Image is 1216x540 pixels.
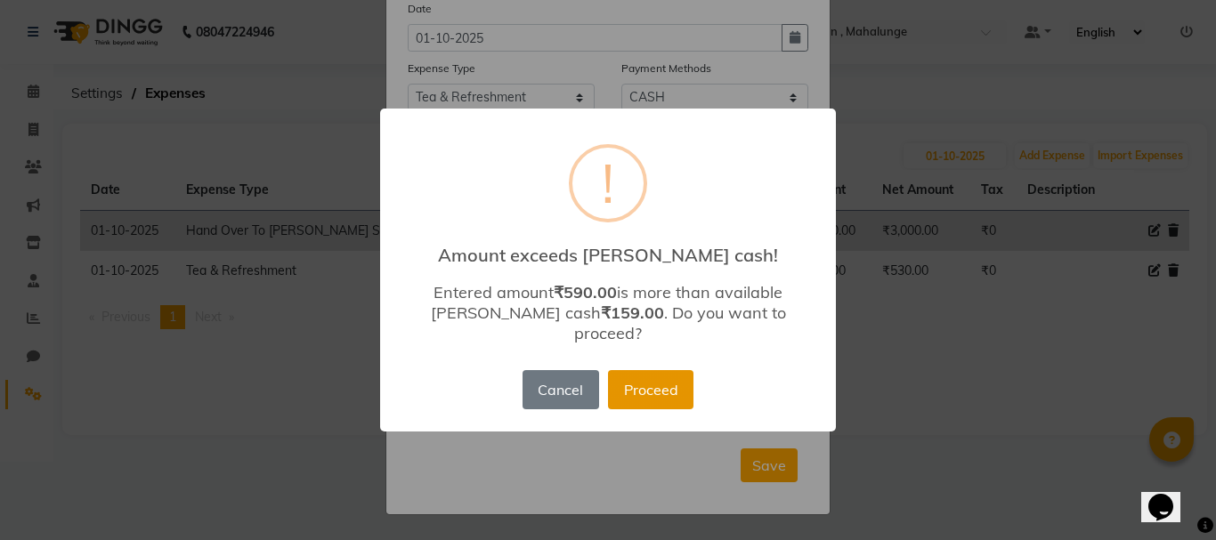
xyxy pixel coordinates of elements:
button: Proceed [608,370,693,409]
div: Entered amount is more than available [PERSON_NAME] cash . Do you want to proceed? [406,282,810,343]
b: ₹590.00 [554,282,617,302]
b: ₹159.00 [601,302,664,323]
iframe: chat widget [1141,469,1198,522]
button: Cancel [523,370,599,409]
h2: Amount exceeds [PERSON_NAME] cash! [380,230,836,266]
div: ! [602,148,614,219]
